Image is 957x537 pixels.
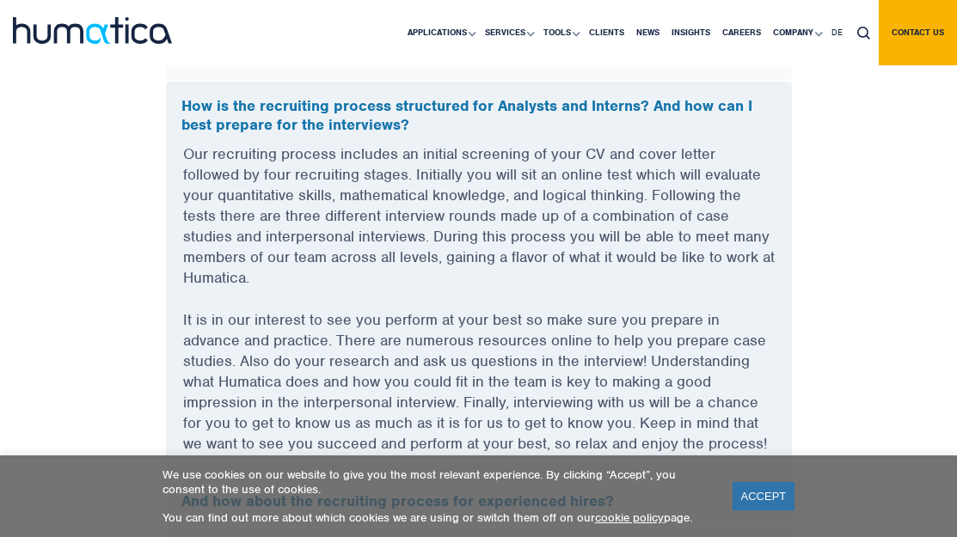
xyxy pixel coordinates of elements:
img: logo [13,17,172,44]
h5: How is the recruiting process structured for Analysts and Interns? And how can I best prepare for... [181,97,776,134]
p: You can find out more about which cookies we are using or switch them off on our page. [163,510,711,525]
img: search_icon [857,27,870,40]
p: We use cookies on our website to give you the most relevant experience. By clicking “Accept”, you... [163,467,711,497]
span: DE [831,27,843,38]
p: Our recruiting process includes an initial screening of your CV and cover letter followed by four... [183,143,775,309]
a: ACCEPT [733,482,795,510]
a: cookie policy [595,510,664,525]
p: It is in our interest to see you perform at your best so make sure you prepare in advance and pra... [183,309,775,475]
